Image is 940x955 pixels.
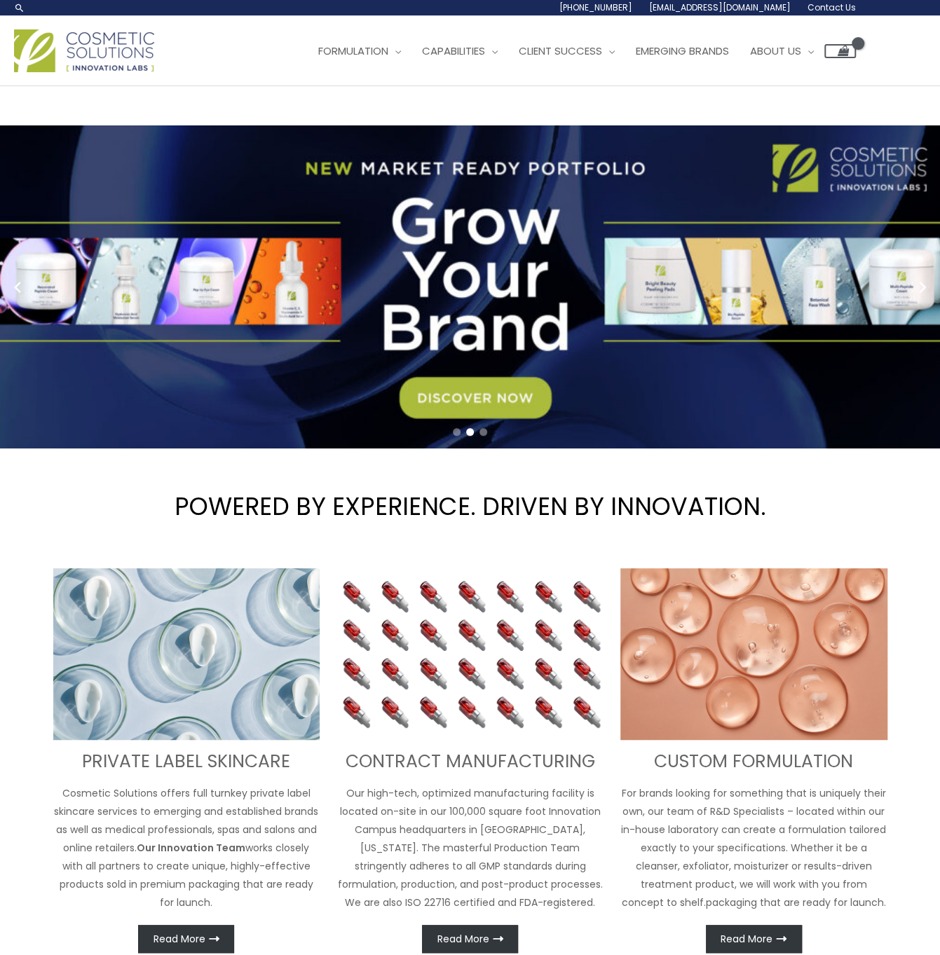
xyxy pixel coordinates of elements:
span: Read More [437,934,489,944]
a: Formulation [308,30,411,72]
span: Go to slide 1 [453,428,461,436]
button: Previous slide [7,277,28,298]
span: Read More [721,934,772,944]
a: Read More [138,925,234,953]
span: [PHONE_NUMBER] [559,1,632,13]
strong: Our Innovation Team [137,841,245,855]
img: turnkey private label skincare [53,568,320,741]
span: [EMAIL_ADDRESS][DOMAIN_NAME] [649,1,791,13]
img: Contract Manufacturing [336,568,604,741]
span: Emerging Brands [636,43,729,58]
a: Emerging Brands [625,30,740,72]
nav: Site Navigation [297,30,856,72]
h3: CUSTOM FORMULATION [620,750,887,774]
span: Client Success [519,43,602,58]
span: Go to slide 2 [466,428,474,436]
h3: CONTRACT MANUFACTURING [336,750,604,774]
span: Read More [154,934,205,944]
span: Capabilities [422,43,485,58]
a: Read More [706,925,802,953]
a: About Us [740,30,824,72]
a: Capabilities [411,30,508,72]
button: Next slide [912,277,933,298]
span: Go to slide 3 [479,428,487,436]
img: Custom Formulation [620,568,887,741]
a: Read More [422,925,518,953]
span: Contact Us [808,1,856,13]
p: Our high-tech, optimized manufacturing facility is located on-site in our 100,000 square foot Inn... [336,784,604,912]
p: Cosmetic Solutions offers full turnkey private label skincare services to emerging and establishe... [53,784,320,912]
span: About Us [750,43,801,58]
a: Search icon link [14,2,25,13]
a: View Shopping Cart, empty [824,44,856,58]
h3: PRIVATE LABEL SKINCARE [53,750,320,774]
img: Cosmetic Solutions Logo [14,29,154,72]
p: For brands looking for something that is uniquely their own, our team of R&D Specialists – locate... [620,784,887,912]
a: Client Success [508,30,625,72]
span: Formulation [318,43,388,58]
